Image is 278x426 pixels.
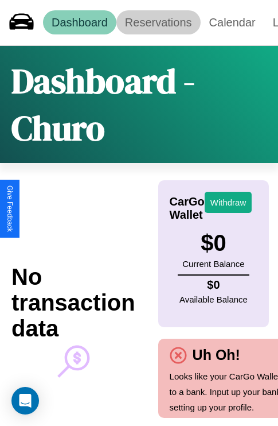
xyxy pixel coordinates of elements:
a: Dashboard [43,10,116,34]
p: Current Balance [182,256,244,272]
button: Withdraw [205,192,252,213]
h2: No transaction data [11,264,135,342]
h4: Uh Oh! [187,347,246,363]
h4: CarGo Wallet [170,195,205,222]
a: Reservations [116,10,201,34]
div: Open Intercom Messenger [11,387,39,415]
h1: Dashboard - Churo [11,57,267,152]
p: Available Balance [179,292,248,307]
div: Give Feedback [6,185,14,232]
h4: $ 0 [179,278,248,292]
a: Calendar [201,10,264,34]
h3: $ 0 [182,230,244,256]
